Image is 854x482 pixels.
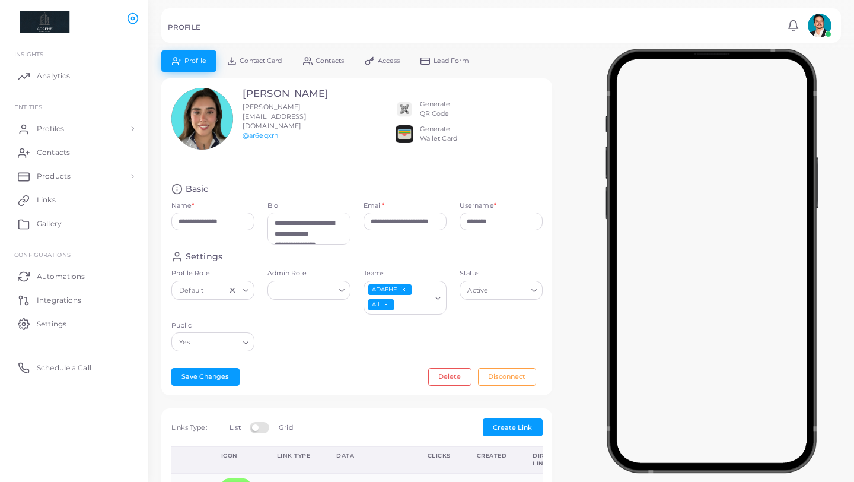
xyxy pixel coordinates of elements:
span: Products [37,171,71,182]
div: Icon [221,452,251,460]
span: [PERSON_NAME][EMAIL_ADDRESS][DOMAIN_NAME] [243,103,307,130]
img: avatar [808,14,831,37]
span: Settings [37,319,66,329]
span: ENTITIES [14,103,42,110]
label: Username [460,201,496,211]
span: All [368,299,394,310]
div: Search for option [460,281,543,300]
div: Data [336,452,401,460]
span: Contacts [37,147,70,158]
a: avatar [804,14,834,37]
label: Profile Role [171,269,254,278]
div: Search for option [267,281,350,300]
a: Gallery [9,212,139,236]
button: Deselect All [382,300,390,309]
span: Contact Card [240,58,282,64]
label: Admin Role [267,269,350,278]
div: Created [477,452,507,460]
img: qr2.png [396,100,413,118]
input: Search for option [273,284,334,297]
a: Contacts [9,141,139,164]
div: Search for option [171,332,254,351]
div: Link Type [277,452,311,460]
span: ADAFHE [368,284,412,295]
button: Create Link [483,418,543,436]
div: Generate Wallet Card [420,125,457,144]
a: @ar6eqxrh [243,131,278,139]
a: Automations [9,264,139,288]
div: Search for option [171,281,254,300]
span: Default [178,284,205,297]
span: Lead Form [434,58,469,64]
h3: [PERSON_NAME] [243,88,329,100]
span: Integrations [37,295,81,306]
h5: PROFILE [168,23,200,31]
span: Profiles [37,123,64,134]
a: Products [9,164,139,188]
img: apple-wallet.png [396,125,413,143]
span: INSIGHTS [14,50,43,58]
a: Schedule a Call [9,356,139,379]
input: Search for option [395,299,431,312]
span: Schedule a Call [37,363,91,373]
span: Active [466,284,490,297]
button: Deselect ADAFHE [400,286,408,294]
label: Status [460,269,543,278]
div: Direct Link [533,452,556,468]
input: Search for option [206,284,225,297]
span: Profile [184,58,206,64]
label: Teams [364,269,447,278]
span: Contacts [316,58,344,64]
button: Disconnect [478,368,536,386]
span: Configurations [14,251,71,258]
button: Delete [428,368,471,386]
div: Search for option [364,281,447,315]
label: Public [171,321,254,331]
a: Settings [9,312,139,335]
label: Bio [267,201,350,211]
img: phone-mock.b55596b7.png [605,49,818,473]
span: Links Type: [171,423,207,432]
input: Search for option [491,284,527,297]
span: Automations [37,271,85,282]
button: Save Changes [171,368,240,386]
a: Integrations [9,288,139,312]
div: Generate QR Code [420,100,451,119]
span: Analytics [37,71,70,81]
label: Name [171,201,195,211]
div: Clicks [428,452,451,460]
a: Profiles [9,117,139,141]
button: Clear Selected [228,286,237,295]
label: Email [364,201,385,211]
span: Yes [178,336,192,348]
img: logo [11,11,77,33]
span: Create Link [493,423,532,432]
label: Grid [279,423,292,433]
span: Links [37,195,56,205]
span: Gallery [37,218,62,229]
h4: Settings [186,251,222,262]
th: Action [171,446,208,473]
a: Links [9,188,139,212]
h4: Basic [186,183,209,195]
label: List [230,423,240,433]
span: Access [378,58,400,64]
input: Search for option [193,335,238,348]
a: Analytics [9,64,139,88]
